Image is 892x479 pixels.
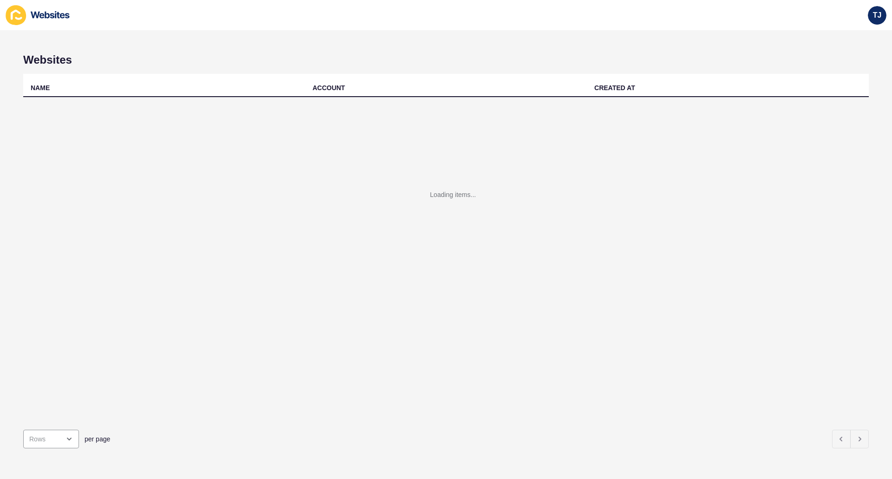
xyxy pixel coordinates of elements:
[23,53,869,66] h1: Websites
[430,190,476,199] div: Loading items...
[23,430,79,448] div: open menu
[31,83,50,92] div: NAME
[594,83,635,92] div: CREATED AT
[873,11,882,20] span: TJ
[313,83,345,92] div: ACCOUNT
[85,434,110,444] span: per page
